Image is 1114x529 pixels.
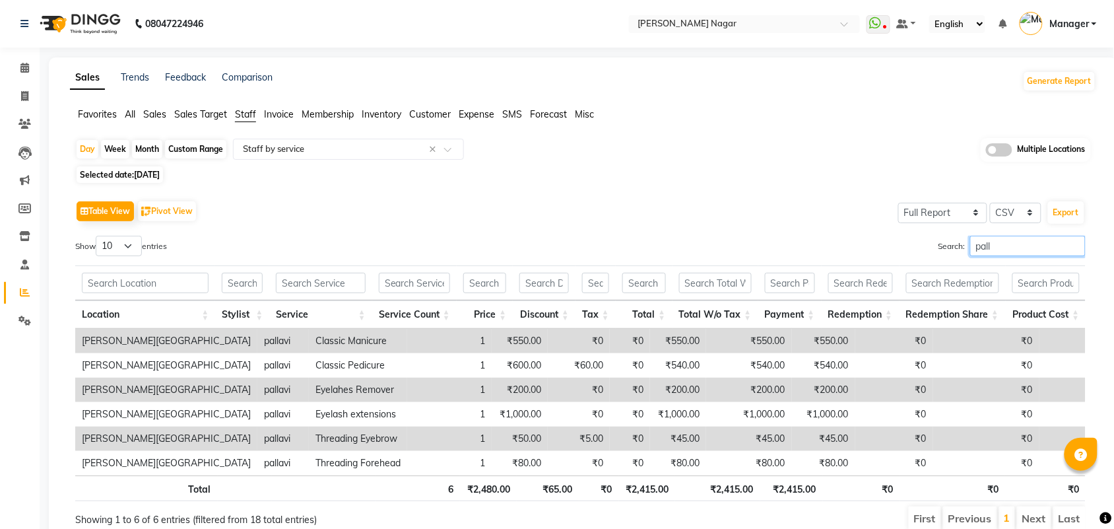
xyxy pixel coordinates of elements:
[792,402,855,427] td: ₹1,000.00
[257,329,309,353] td: pallavi
[970,236,1086,256] input: Search:
[610,402,650,427] td: ₹0
[548,451,610,476] td: ₹0
[650,427,706,451] td: ₹45.00
[792,353,855,378] td: ₹540.00
[75,353,257,378] td: [PERSON_NAME][GEOGRAPHIC_DATA]
[257,451,309,476] td: pallavi
[309,353,407,378] td: Classic Pedicure
[143,108,166,120] span: Sales
[165,140,226,159] div: Custom Range
[933,402,1039,427] td: ₹0
[530,108,567,120] span: Forecast
[141,207,151,217] img: pivot.png
[758,300,822,329] th: Payment: activate to sort column ascending
[517,476,579,501] th: ₹65.00
[855,451,933,476] td: ₹0
[132,140,162,159] div: Month
[672,300,758,329] th: Total W/o Tax: activate to sort column ascending
[619,476,676,501] th: ₹2,415.00
[765,273,815,293] input: Search Payment
[706,451,792,476] td: ₹80.00
[407,329,492,353] td: 1
[101,140,129,159] div: Week
[459,108,494,120] span: Expense
[679,273,752,293] input: Search Total W/o Tax
[264,108,294,120] span: Invoice
[362,108,401,120] span: Inventory
[379,273,450,293] input: Search Service Count
[121,71,149,83] a: Trends
[933,451,1039,476] td: ₹0
[823,476,900,501] th: ₹0
[75,451,257,476] td: [PERSON_NAME][GEOGRAPHIC_DATA]
[257,378,309,402] td: pallavi
[822,300,900,329] th: Redemption: activate to sort column ascending
[548,329,610,353] td: ₹0
[77,140,98,159] div: Day
[792,451,855,476] td: ₹80.00
[575,108,594,120] span: Misc
[855,427,933,451] td: ₹0
[407,427,492,451] td: 1
[706,353,792,378] td: ₹540.00
[610,427,650,451] td: ₹0
[938,236,1086,256] label: Search:
[75,329,257,353] td: [PERSON_NAME][GEOGRAPHIC_DATA]
[548,427,610,451] td: ₹5.00
[235,108,256,120] span: Staff
[407,378,492,402] td: 1
[492,378,548,402] td: ₹200.00
[610,378,650,402] td: ₹0
[1024,72,1095,90] button: Generate Report
[548,378,610,402] td: ₹0
[77,201,134,221] button: Table View
[134,170,160,180] span: [DATE]
[792,329,855,353] td: ₹550.00
[575,300,616,329] th: Tax: activate to sort column ascending
[650,402,706,427] td: ₹1,000.00
[650,378,706,402] td: ₹200.00
[792,427,855,451] td: ₹45.00
[1004,511,1010,524] a: 1
[650,451,706,476] td: ₹80.00
[376,476,460,501] th: 6
[519,273,569,293] input: Search Discount
[933,427,1039,451] td: ₹0
[492,353,548,378] td: ₹600.00
[900,476,1006,501] th: ₹0
[855,329,933,353] td: ₹0
[215,300,269,329] th: Stylist: activate to sort column ascending
[502,108,522,120] span: SMS
[75,402,257,427] td: [PERSON_NAME][GEOGRAPHIC_DATA]
[855,353,933,378] td: ₹0
[407,353,492,378] td: 1
[548,353,610,378] td: ₹60.00
[34,5,124,42] img: logo
[174,108,227,120] span: Sales Target
[1018,143,1086,157] span: Multiple Locations
[706,402,792,427] td: ₹1,000.00
[792,378,855,402] td: ₹200.00
[407,451,492,476] td: 1
[457,300,513,329] th: Price: activate to sort column ascending
[933,378,1039,402] td: ₹0
[372,300,457,329] th: Service Count: activate to sort column ascending
[675,476,760,501] th: ₹2,415.00
[855,378,933,402] td: ₹0
[77,166,163,183] span: Selected date:
[706,329,792,353] td: ₹550.00
[309,378,407,402] td: Eyelahes Remover
[622,273,665,293] input: Search Total
[492,427,548,451] td: ₹50.00
[222,71,273,83] a: Comparison
[933,353,1039,378] td: ₹0
[309,451,407,476] td: Threading Forehead
[165,71,206,83] a: Feedback
[492,402,548,427] td: ₹1,000.00
[429,143,440,157] span: Clear all
[906,273,999,293] input: Search Redemption Share
[492,329,548,353] td: ₹550.00
[70,66,105,90] a: Sales
[269,300,372,329] th: Service: activate to sort column ascending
